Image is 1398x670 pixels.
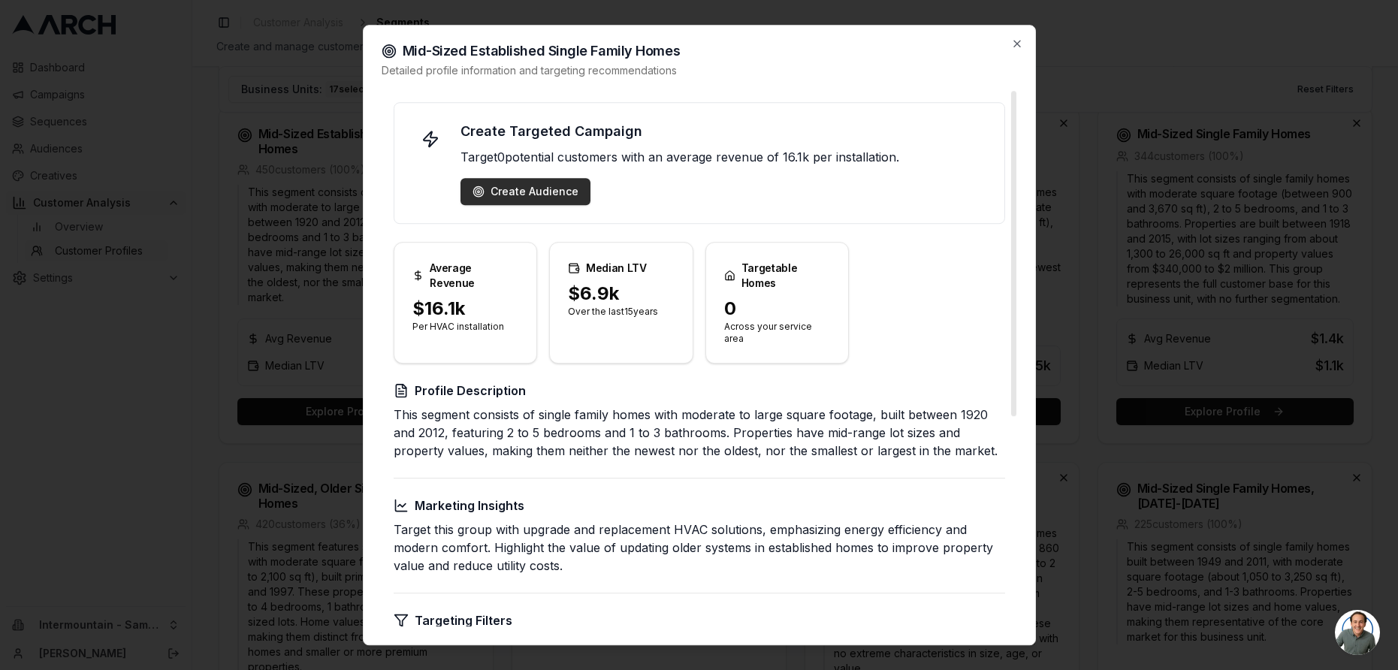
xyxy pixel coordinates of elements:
h3: Targeting Filters [394,611,1005,629]
p: Target 0 potential customers with an average revenue of 16.1k per installation. [460,148,986,166]
a: Create Audience [473,184,578,199]
h3: Profile Description [394,382,1005,400]
p: Over the last 15 years [568,306,675,318]
p: Detailed profile information and targeting recommendations [382,63,1017,78]
div: $16.1k [412,297,519,321]
div: 0 [724,297,831,321]
div: Average Revenue [412,261,519,291]
button: Create Audience [460,178,590,205]
h3: Marketing Insights [394,496,1005,515]
h4: Create Targeted Campaign [460,121,986,142]
p: Per HVAC installation [412,321,519,333]
div: Targetable Homes [724,261,831,291]
h2: Mid-Sized Established Single Family Homes [382,44,1017,59]
p: This segment consists of single family homes with moderate to large square footage, built between... [394,406,1005,460]
div: $6.9k [568,282,675,306]
div: Median LTV [568,261,675,276]
p: Across your service area [724,321,831,345]
p: Target this group with upgrade and replacement HVAC solutions, emphasizing energy efficiency and ... [394,521,1005,575]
